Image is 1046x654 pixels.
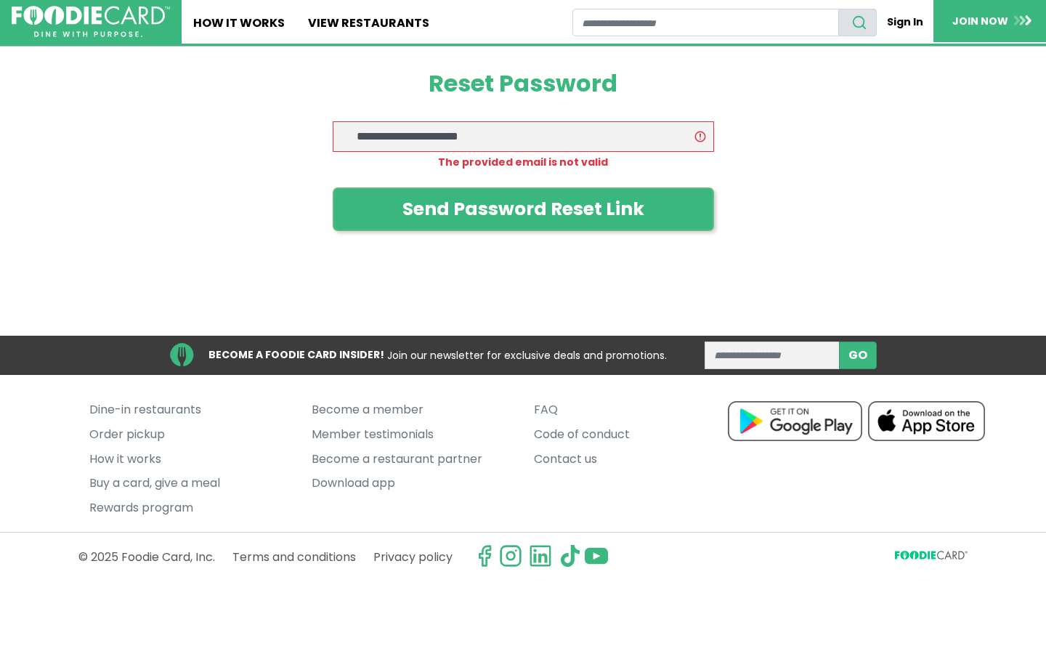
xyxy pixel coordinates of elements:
a: Order pickup [89,422,290,447]
a: Contact us [534,447,734,472]
a: Become a restaurant partner [312,447,512,472]
button: Send Password Reset Link [333,187,714,231]
input: enter email address [705,342,840,369]
strong: BECOME A FOODIE CARD INSIDER! [208,347,384,362]
a: Terms and conditions [232,544,356,570]
input: restaurant search [572,9,840,36]
img: tiktok.svg [559,544,582,568]
a: FAQ [534,398,734,423]
a: Become a member [312,398,512,423]
a: How it works [89,447,290,472]
span: Join our newsletter for exclusive deals and promotions. [387,347,667,362]
h1: Reset Password [333,70,714,97]
svg: check us out on facebook [473,544,496,568]
img: FoodieCard; Eat, Drink, Save, Donate [12,6,170,38]
a: Code of conduct [534,422,734,447]
a: Sign In [877,9,933,36]
a: Member testimonials [312,422,512,447]
a: Dine-in restaurants [89,398,290,423]
a: Rewards program [89,496,290,520]
a: Buy a card, give a meal [89,471,290,496]
strong: The provided email is not valid [438,155,608,169]
button: search [838,9,877,36]
svg: FoodieCard [895,551,968,565]
a: Privacy policy [373,544,453,570]
a: Download app [312,471,512,496]
img: linkedin.svg [529,544,552,568]
p: © 2025 Foodie Card, Inc. [78,544,215,570]
button: subscribe [839,342,877,369]
img: youtube.svg [585,544,608,568]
